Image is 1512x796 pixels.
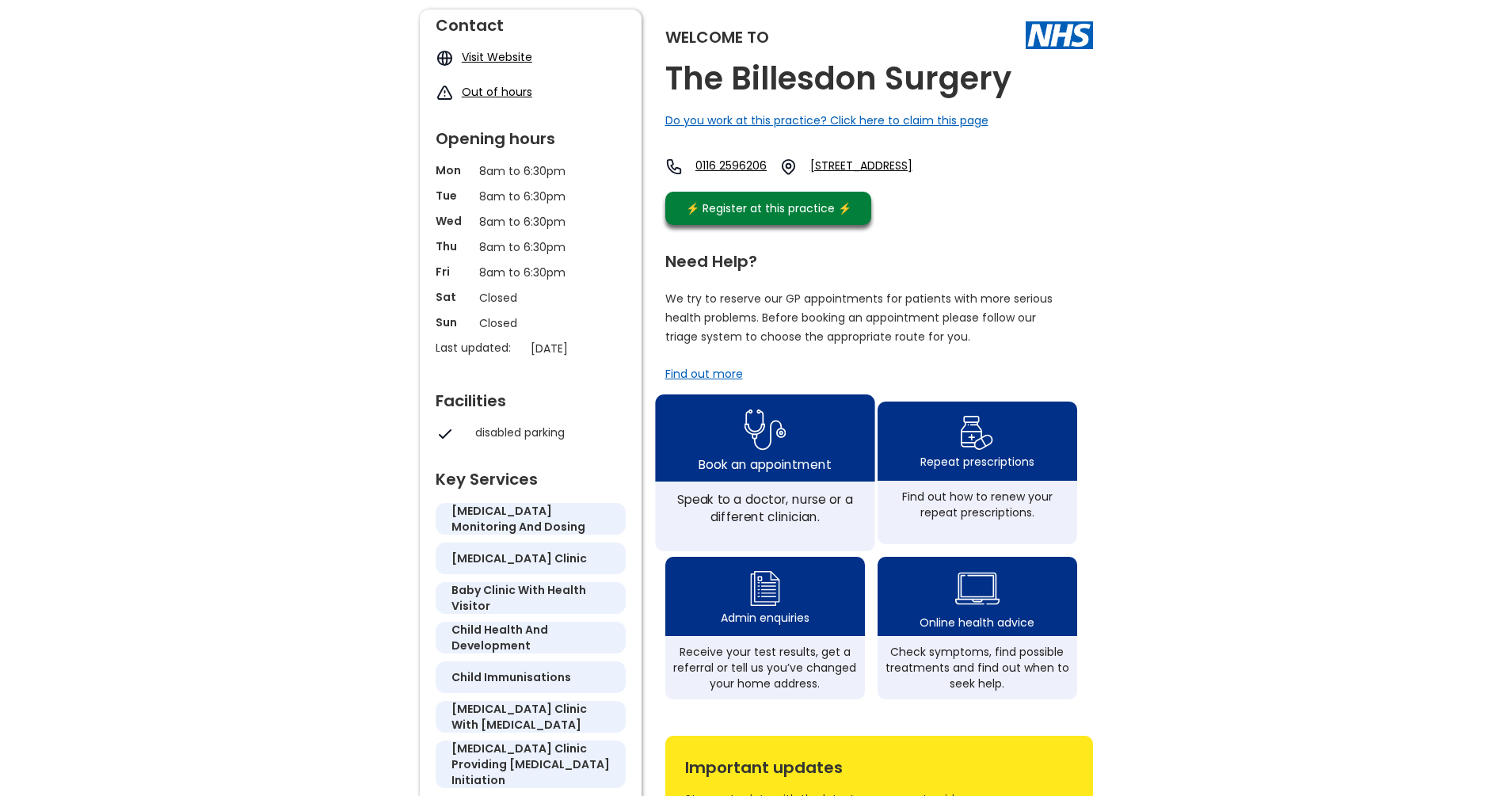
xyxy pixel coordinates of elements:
img: book appointment icon [744,403,786,455]
p: Thu [436,238,471,254]
div: Book an appointment [699,455,831,472]
p: 8am to 6:30pm [479,213,582,230]
p: 8am to 6:30pm [479,162,582,180]
a: Out of hours [462,84,532,100]
p: Tue [436,188,471,204]
div: Repeat prescriptions [920,454,1034,470]
p: Closed [479,314,582,332]
div: ⚡️ Register at this practice ⚡️ [678,200,860,217]
h5: child health and development [451,622,610,653]
a: admin enquiry iconAdmin enquiriesReceive your test results, get a referral or tell us you’ve chan... [665,557,865,699]
h5: [MEDICAL_DATA] clinic [451,550,587,566]
a: ⚡️ Register at this practice ⚡️ [665,192,871,225]
img: The NHS logo [1026,21,1093,48]
h2: The Billesdon Surgery [665,61,1011,97]
div: Find out how to renew your repeat prescriptions. [885,489,1069,520]
div: Contact [436,10,626,33]
a: Visit Website [462,49,532,65]
div: Online health advice [920,615,1034,630]
a: health advice iconOnline health adviceCheck symptoms, find possible treatments and find out when ... [878,557,1077,699]
p: Sun [436,314,471,330]
div: Opening hours [436,123,626,147]
p: Fri [436,264,471,280]
h5: [MEDICAL_DATA] clinic with [MEDICAL_DATA] [451,701,610,733]
div: Need Help? [665,246,1077,269]
a: Find out more [665,366,743,382]
a: repeat prescription iconRepeat prescriptionsFind out how to renew your repeat prescriptions. [878,402,1077,544]
a: Do you work at this practice? Click here to claim this page [665,112,988,128]
div: Receive your test results, get a referral or tell us you’ve changed your home address. [673,644,857,691]
a: 0116 2596206 [695,158,767,176]
div: Welcome to [665,29,769,45]
div: Check symptoms, find possible treatments and find out when to seek help. [885,644,1069,691]
h5: [MEDICAL_DATA] monitoring and dosing [451,503,610,535]
a: [STREET_ADDRESS] [810,158,953,176]
p: 8am to 6:30pm [479,264,582,281]
img: telephone icon [665,158,684,176]
img: exclamation icon [436,84,454,102]
h5: child immunisations [451,669,571,685]
p: Sat [436,289,471,305]
p: Wed [436,213,471,229]
div: Speak to a doctor, nurse or a different clinician. [664,490,866,525]
p: [DATE] [531,340,634,357]
p: 8am to 6:30pm [479,188,582,205]
p: We try to reserve our GP appointments for patients with more serious health problems. Before book... [665,289,1053,346]
h5: baby clinic with health visitor [451,582,610,614]
div: Admin enquiries [721,610,809,626]
img: practice location icon [779,158,798,176]
div: Key Services [436,463,626,487]
p: Mon [436,162,471,178]
a: book appointment icon Book an appointmentSpeak to a doctor, nurse or a different clinician. [655,394,874,551]
img: health advice icon [955,562,1000,615]
div: disabled parking [475,425,618,440]
img: admin enquiry icon [748,567,783,610]
p: 8am to 6:30pm [479,238,582,256]
div: Facilities [436,385,626,409]
img: globe icon [436,49,454,67]
h5: [MEDICAL_DATA] clinic providing [MEDICAL_DATA] initiation [451,741,610,788]
img: repeat prescription icon [960,412,994,454]
p: Closed [479,289,582,307]
div: Important updates [685,752,1073,775]
p: Last updated: [436,340,523,356]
